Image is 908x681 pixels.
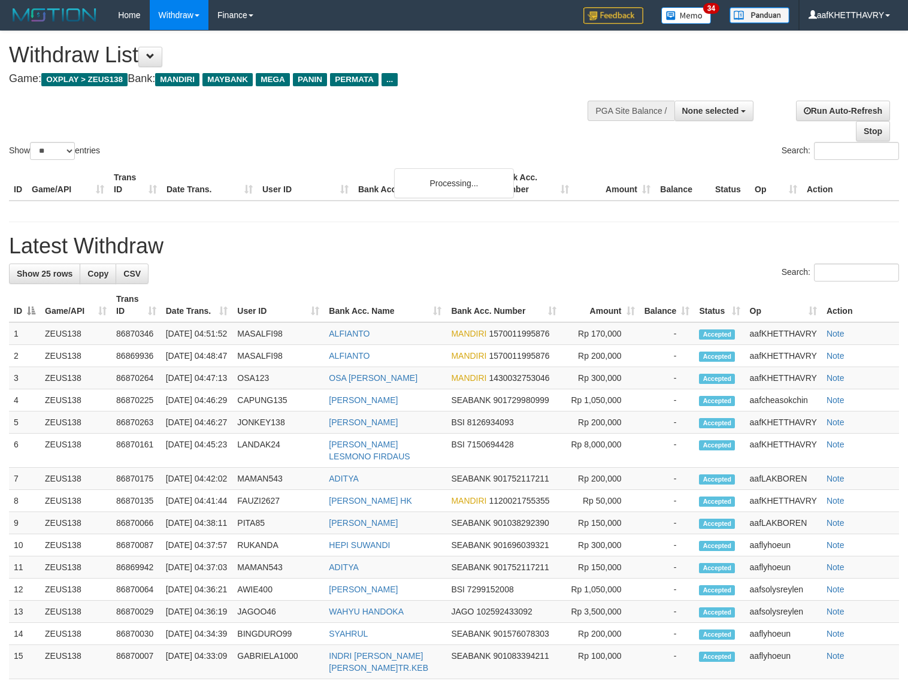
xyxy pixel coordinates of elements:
[161,468,233,490] td: [DATE] 04:42:02
[451,474,491,483] span: SEABANK
[161,534,233,556] td: [DATE] 04:37:57
[324,288,446,322] th: Bank Acc. Name: activate to sort column ascending
[232,534,324,556] td: RUKANDA
[329,518,398,528] a: [PERSON_NAME]
[40,434,111,468] td: ZEUS138
[329,474,359,483] a: ADITYA
[561,512,639,534] td: Rp 150,000
[640,389,695,411] td: -
[9,579,40,601] td: 12
[329,395,398,405] a: [PERSON_NAME]
[467,417,514,427] span: Copy 8126934093 to clipboard
[40,345,111,367] td: ZEUS138
[111,512,161,534] td: 86870066
[17,269,72,279] span: Show 25 rows
[699,396,735,406] span: Accepted
[111,288,161,322] th: Trans ID: activate to sort column ascending
[699,652,735,662] span: Accepted
[329,417,398,427] a: [PERSON_NAME]
[232,468,324,490] td: MAMAN543
[493,395,549,405] span: Copy 901729980999 to clipboard
[9,322,40,345] td: 1
[640,288,695,322] th: Balance: activate to sort column ascending
[655,167,710,201] th: Balance
[745,556,822,579] td: aaflyhoeun
[9,264,80,284] a: Show 25 rows
[699,541,735,551] span: Accepted
[40,601,111,623] td: ZEUS138
[827,585,845,594] a: Note
[40,512,111,534] td: ZEUS138
[493,562,549,572] span: Copy 901752117211 to clipboard
[745,490,822,512] td: aafKHETTHAVRY
[111,601,161,623] td: 86870029
[111,534,161,556] td: 86870087
[382,73,398,86] span: ...
[699,585,735,595] span: Accepted
[40,534,111,556] td: ZEUS138
[394,168,514,198] div: Processing...
[9,411,40,434] td: 5
[40,411,111,434] td: ZEUS138
[745,367,822,389] td: aafKHETTHAVRY
[745,601,822,623] td: aafsolysreylen
[661,7,712,24] img: Button%20Memo.svg
[161,288,233,322] th: Date Trans.: activate to sort column ascending
[40,389,111,411] td: ZEUS138
[561,579,639,601] td: Rp 1,050,000
[451,417,465,427] span: BSI
[814,264,899,282] input: Search:
[561,389,639,411] td: Rp 1,050,000
[30,142,75,160] select: Showentries
[123,269,141,279] span: CSV
[827,395,845,405] a: Note
[699,519,735,529] span: Accepted
[827,329,845,338] a: Note
[583,7,643,24] img: Feedback.jpg
[561,556,639,579] td: Rp 150,000
[493,474,549,483] span: Copy 901752117211 to clipboard
[745,645,822,679] td: aaflyhoeun
[682,106,739,116] span: None selected
[161,434,233,468] td: [DATE] 04:45:23
[111,322,161,345] td: 86870346
[232,512,324,534] td: PITA85
[40,579,111,601] td: ZEUS138
[232,623,324,645] td: BINGDURO99
[256,73,290,86] span: MEGA
[574,167,655,201] th: Amount
[827,373,845,383] a: Note
[329,440,410,461] a: [PERSON_NAME] LESMONO FIRDAUS
[814,142,899,160] input: Search:
[561,434,639,468] td: Rp 8,000,000
[155,73,199,86] span: MANDIRI
[640,556,695,579] td: -
[827,440,845,449] a: Note
[9,534,40,556] td: 10
[232,490,324,512] td: FAUZI2627
[796,101,890,121] a: Run Auto-Refresh
[111,367,161,389] td: 86870264
[674,101,754,121] button: None selected
[827,562,845,572] a: Note
[9,389,40,411] td: 4
[561,322,639,345] td: Rp 170,000
[694,288,744,322] th: Status: activate to sort column ascending
[202,73,253,86] span: MAYBANK
[710,167,750,201] th: Status
[561,468,639,490] td: Rp 200,000
[111,468,161,490] td: 86870175
[827,474,845,483] a: Note
[451,585,465,594] span: BSI
[561,367,639,389] td: Rp 300,000
[827,540,845,550] a: Note
[9,234,899,258] h1: Latest Withdraw
[9,434,40,468] td: 6
[451,540,491,550] span: SEABANK
[745,322,822,345] td: aafKHETTHAVRY
[258,167,353,201] th: User ID
[745,579,822,601] td: aafsolysreylen
[451,329,486,338] span: MANDIRI
[745,512,822,534] td: aafLAKBOREN
[745,468,822,490] td: aafLAKBOREN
